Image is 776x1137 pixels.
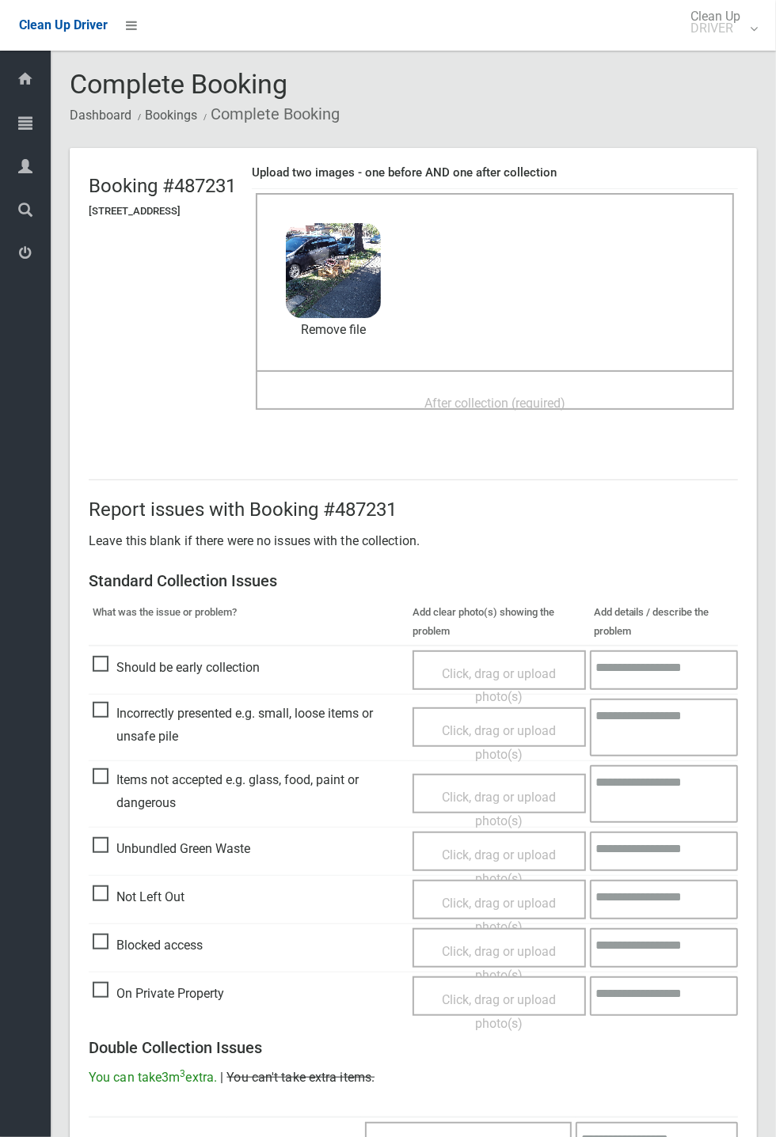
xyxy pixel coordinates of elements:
[93,837,250,861] span: Unbundled Green Waste
[93,885,184,909] span: Not Left Out
[19,17,108,32] span: Clean Up Driver
[89,499,738,520] h2: Report issues with Booking #487231
[93,702,405,749] span: Incorrectly presented e.g. small, loose items or unsafe pile
[89,529,738,553] p: Leave this blank if there were no issues with the collection.
[19,13,108,37] a: Clean Up Driver
[93,982,224,1006] span: On Private Property
[93,656,260,680] span: Should be early collection
[442,992,556,1031] span: Click, drag or upload photo(s)
[442,723,556,762] span: Click, drag or upload photo(s)
[162,1070,185,1085] span: 3m
[89,1039,738,1056] h3: Double Collection Issues
[180,1068,185,1079] sup: 3
[89,206,236,217] h5: [STREET_ADDRESS]
[683,10,756,34] span: Clean Up
[442,847,556,886] span: Click, drag or upload photo(s)
[442,896,556,934] span: Click, drag or upload photo(s)
[70,68,287,100] span: Complete Booking
[93,768,405,815] span: Items not accepted e.g. glass, food, paint or dangerous
[89,572,738,589] h3: Standard Collection Issues
[70,108,131,123] a: Dashboard
[220,1070,223,1085] span: |
[145,108,197,123] a: Bookings
[409,599,590,646] th: Add clear photo(s) showing the problem
[424,396,565,411] span: After collection (required)
[93,934,203,957] span: Blocked access
[442,666,556,705] span: Click, drag or upload photo(s)
[286,318,381,342] a: Remove file
[89,599,409,646] th: What was the issue or problem?
[442,790,556,828] span: Click, drag or upload photo(s)
[690,22,740,34] small: DRIVER
[200,100,340,129] li: Complete Booking
[442,944,556,983] span: Click, drag or upload photo(s)
[252,166,738,180] h4: Upload two images - one before AND one after collection
[226,1070,375,1085] span: You can't take extra items.
[89,176,236,196] h2: Booking #487231
[590,599,738,646] th: Add details / describe the problem
[89,1070,217,1085] span: You can take extra.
